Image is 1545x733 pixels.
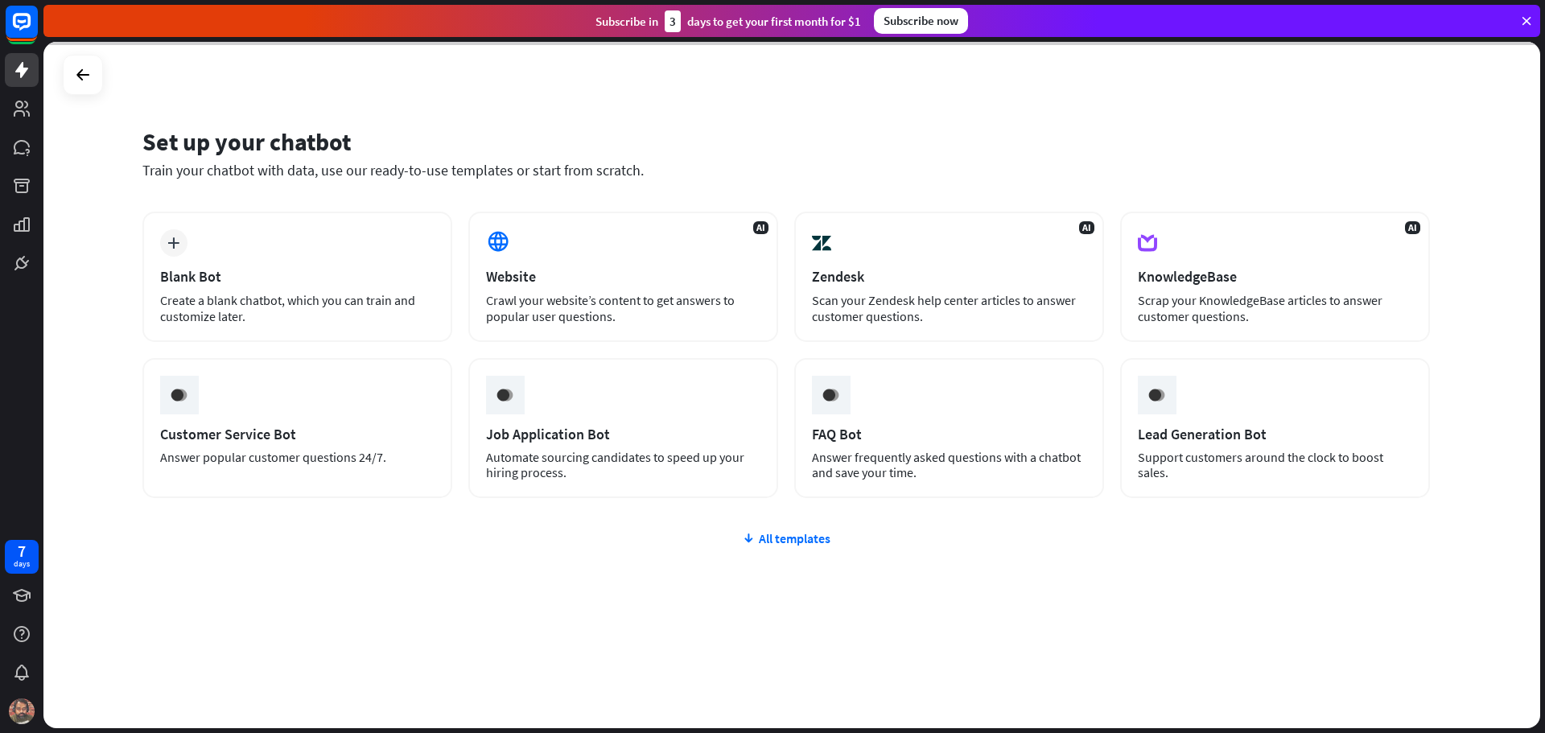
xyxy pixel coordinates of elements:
[874,8,968,34] div: Subscribe now
[5,540,39,574] a: 7 days
[665,10,681,32] div: 3
[14,558,30,570] div: days
[18,544,26,558] div: 7
[595,10,861,32] div: Subscribe in days to get your first month for $1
